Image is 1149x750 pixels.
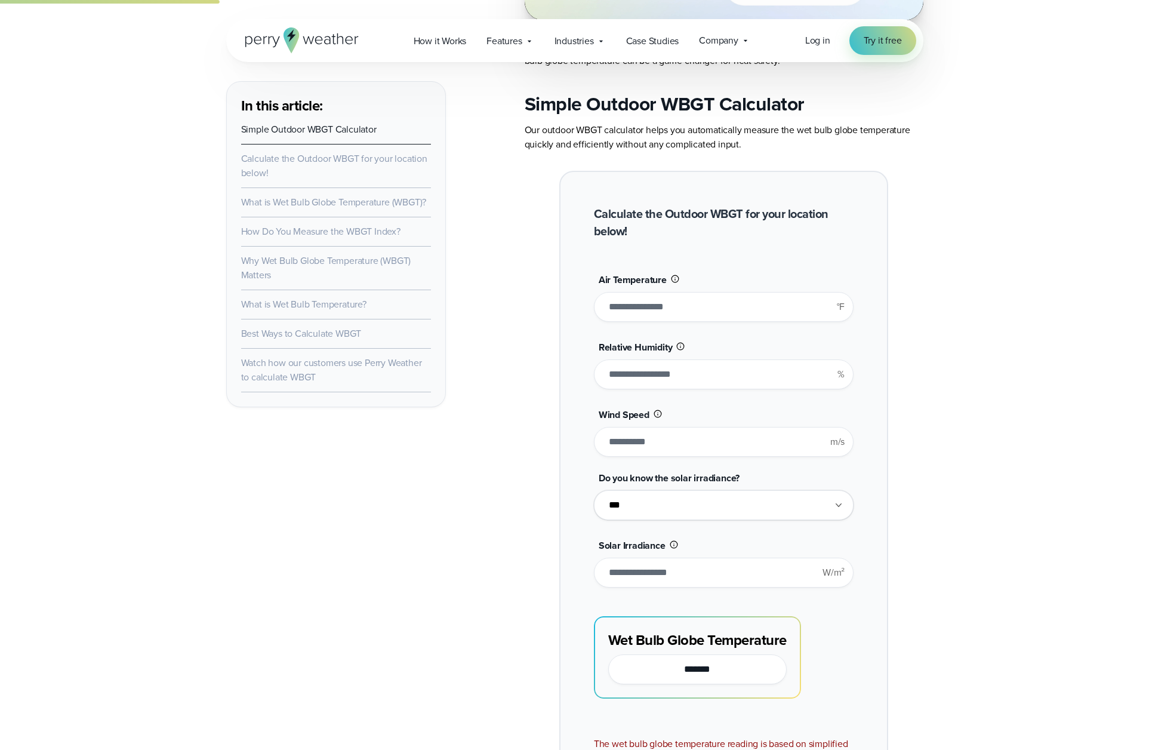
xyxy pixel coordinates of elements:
a: Watch how our customers use Perry Weather to calculate WBGT [241,356,422,384]
a: What is Wet Bulb Temperature? [241,297,366,311]
a: Case Studies [616,29,689,53]
span: Case Studies [626,34,679,48]
span: Log in [805,33,830,47]
span: Relative Humidity [599,340,673,354]
span: Wind Speed [599,408,649,422]
p: Our outdoor WBGT calculator helps you automatically measure the wet bulb globe temperature quickl... [525,123,923,152]
a: Simple Outdoor WBGT Calculator [241,122,377,136]
a: Why Wet Bulb Globe Temperature (WBGT) Matters [241,254,411,282]
a: What is Wet Bulb Globe Temperature (WBGT)? [241,195,427,209]
a: Log in [805,33,830,48]
a: How Do You Measure the WBGT Index? [241,225,401,238]
span: Company [699,33,738,48]
span: How it Works [414,34,467,48]
span: Air Temperature [599,273,667,287]
h2: Calculate the Outdoor WBGT for your location below! [594,205,854,240]
span: Features [486,34,522,48]
a: Try it free [849,26,916,55]
a: Best Ways to Calculate WBGT [241,327,362,340]
h2: Simple Outdoor WBGT Calculator [525,92,923,116]
span: Try it free [864,33,902,48]
a: Calculate the Outdoor WBGT for your location below! [241,152,427,180]
h3: In this article: [241,96,431,115]
span: Do you know the solar irradiance? [599,471,740,485]
span: Solar Irradiance [599,539,666,552]
a: How it Works [403,29,477,53]
span: Industries [555,34,594,48]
